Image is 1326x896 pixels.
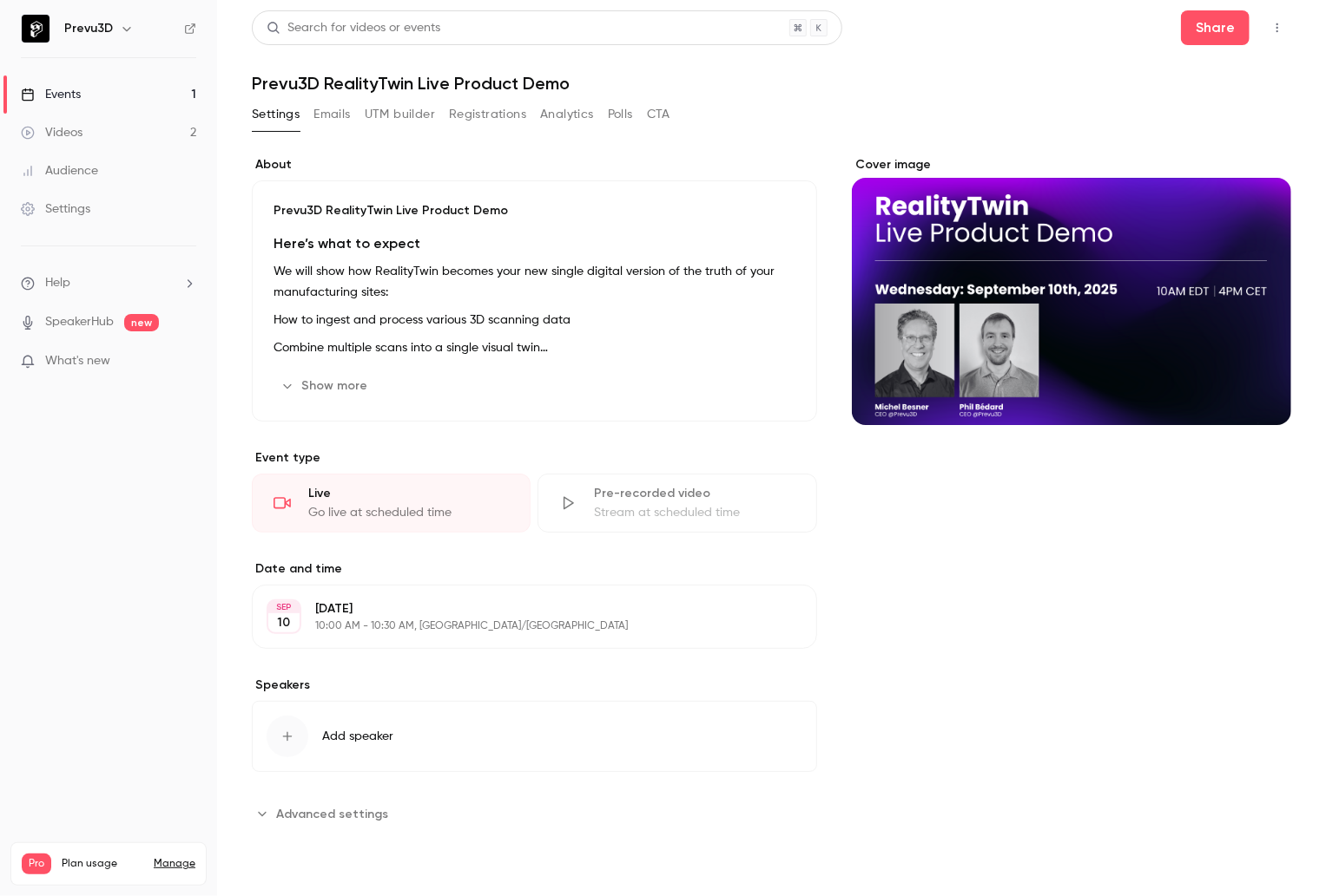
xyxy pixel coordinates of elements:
[540,101,594,128] button: Analytics
[313,101,350,128] button: Emails
[308,504,509,521] div: Go live at scheduled time
[166,877,171,887] span: 2
[124,314,159,331] span: new
[594,504,795,521] div: Stream at scheduled time
[647,101,670,128] button: CTA
[594,485,795,502] div: Pre-recorded video
[538,474,816,533] div: Pre-recorded videoStream at scheduled time
[278,614,291,631] p: 10
[608,101,633,128] button: Polls
[62,857,143,871] span: Plan usage
[267,19,440,37] div: Search for videos or events
[1181,10,1250,45] button: Share
[166,874,195,890] p: / 150
[315,600,725,618] p: [DATE]
[21,274,196,292] li: help-dropdown-opener
[274,261,795,303] p: We will show how RealityTwin becomes your new single digital version of the truth of your manufac...
[852,156,1291,173] label: Cover image
[45,274,70,292] span: Help
[252,73,1291,94] h1: Prevu3D RealityTwin Live Product Demo
[252,677,817,694] label: Speakers
[252,101,300,128] button: Settings
[252,474,531,533] div: LiveGo live at scheduled time
[365,101,435,128] button: UTM builder
[308,485,509,502] div: Live
[21,162,98,180] div: Audience
[21,124,82,141] div: Videos
[252,449,817,467] p: Event type
[22,15,49,43] img: Prevu3D
[22,874,55,890] p: Videos
[45,313,114,331] a: SpeakerHub
[322,728,393,745] span: Add speaker
[1243,376,1277,411] button: cover-image
[45,352,110,370] span: What's new
[274,337,795,358] p: Combine multiple scans into a single visual twin
[274,202,795,219] p: Prevu3D RealityTwin Live Product Demo
[64,20,113,37] h6: Prevu3D
[315,619,725,633] p: 10:00 AM - 10:30 AM, [GEOGRAPHIC_DATA]/[GEOGRAPHIC_DATA]
[21,200,90,218] div: Settings
[268,601,300,613] div: SEP
[252,156,817,173] label: About
[21,86,81,103] div: Events
[252,701,817,772] button: Add speaker
[252,800,817,827] section: Advanced settings
[154,857,195,871] a: Manage
[274,310,795,330] p: How to ingest and process various 3D scanning data
[252,800,399,827] button: Advanced settings
[274,372,378,400] button: Show more
[852,156,1291,425] section: Cover image
[252,560,817,578] label: Date and time
[22,853,51,874] span: Pro
[274,233,795,254] h3: Here’s what to expect
[449,101,526,128] button: Registrations
[276,805,388,823] span: Advanced settings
